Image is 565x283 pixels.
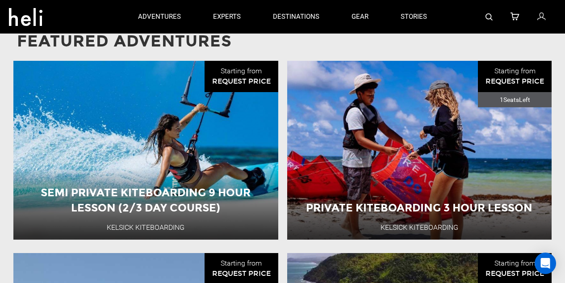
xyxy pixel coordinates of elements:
p: adventures [138,12,181,21]
img: search-bar-icon.svg [485,13,493,21]
p: Featured Adventures [17,30,548,53]
div: Open Intercom Messenger [535,253,556,274]
p: destinations [273,12,319,21]
p: experts [213,12,241,21]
